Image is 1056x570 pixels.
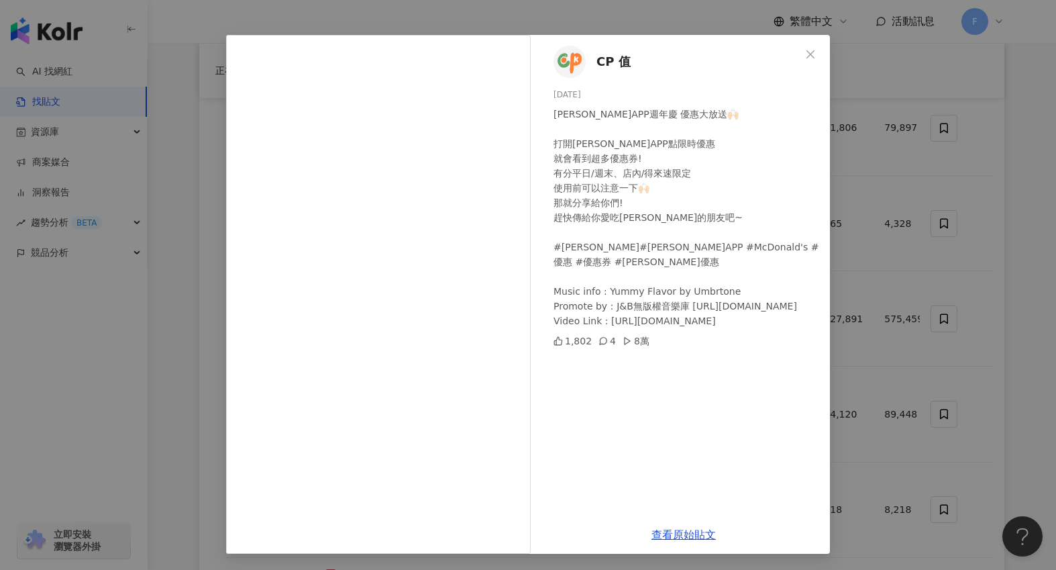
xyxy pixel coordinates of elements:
[797,41,824,68] button: Close
[553,107,819,328] div: [PERSON_NAME]APP週年慶 優惠大放送🙌🏻 打開[PERSON_NAME]APP點限時優惠 就會看到超多優惠券! 有分平日/週末、店內/得來速限定 使用前可以注意一下🙌🏻 那就分享給...
[651,528,716,541] a: 查看原始貼文
[553,46,586,78] img: KOL Avatar
[596,52,631,71] span: CP 值
[553,334,592,348] div: 1,802
[805,49,816,60] span: close
[553,89,819,101] div: [DATE]
[598,334,616,348] div: 4
[623,334,649,348] div: 8萬
[553,46,800,78] a: KOL AvatarCP 值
